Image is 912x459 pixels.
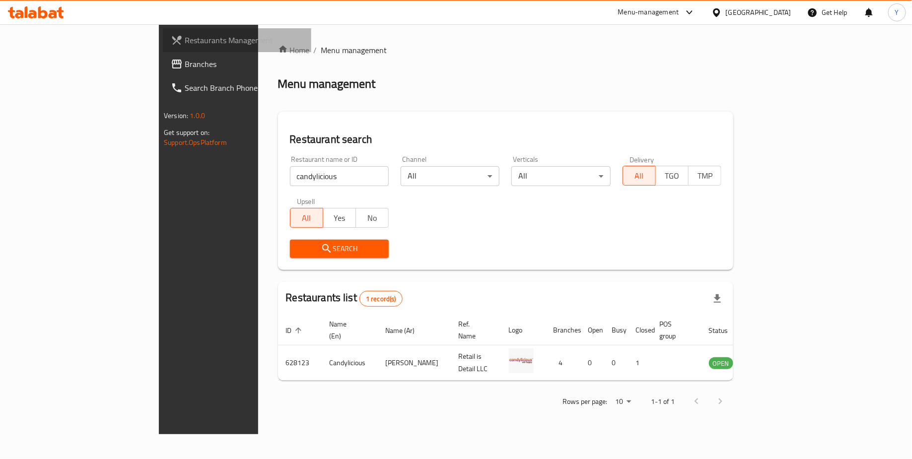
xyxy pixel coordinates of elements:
span: OPEN [709,358,733,369]
td: 0 [580,345,604,381]
td: 4 [546,345,580,381]
div: Total records count [359,291,403,307]
button: Search [290,240,389,258]
span: Ref. Name [459,318,489,342]
a: Support.OpsPlatform [164,136,227,149]
th: Busy [604,315,628,345]
th: Logo [501,315,546,345]
span: TMP [693,169,717,183]
button: All [290,208,323,228]
span: 1.0.0 [190,109,205,122]
span: POS group [660,318,689,342]
span: Get support on: [164,126,210,139]
div: All [511,166,610,186]
div: OPEN [709,357,733,369]
span: Yes [327,211,352,225]
td: [PERSON_NAME] [378,345,451,381]
a: Restaurants Management [163,28,311,52]
li: / [314,44,317,56]
p: Rows per page: [562,395,607,408]
span: ID [286,325,305,336]
div: [GEOGRAPHIC_DATA] [726,7,791,18]
span: TGO [660,169,685,183]
th: Closed [628,315,652,345]
span: Restaurants Management [185,34,303,46]
button: TMP [688,166,721,186]
span: 1 record(s) [360,294,402,304]
div: Export file [705,287,729,311]
span: All [627,169,652,183]
button: TGO [655,166,689,186]
td: Retail is Detail LLC [451,345,501,381]
a: Branches [163,52,311,76]
span: Version: [164,109,188,122]
button: Yes [323,208,356,228]
th: Branches [546,315,580,345]
table: enhanced table [278,315,787,381]
span: No [360,211,385,225]
span: Search Branch Phone [185,82,303,94]
h2: Restaurants list [286,290,403,307]
button: No [355,208,389,228]
label: Upsell [297,198,315,205]
input: Search for restaurant name or ID.. [290,166,389,186]
span: Status [709,325,741,336]
td: 0 [604,345,628,381]
span: Y [895,7,899,18]
td: 1 [628,345,652,381]
a: Search Branch Phone [163,76,311,100]
th: Open [580,315,604,345]
h2: Restaurant search [290,132,721,147]
h2: Menu management [278,76,376,92]
button: All [623,166,656,186]
span: Search [298,243,381,255]
span: Name (En) [330,318,366,342]
div: Rows per page: [611,394,635,409]
div: Menu-management [618,6,679,18]
p: 1-1 of 1 [651,395,675,408]
span: Name (Ar) [386,325,428,336]
span: Menu management [321,44,387,56]
td: Candylicious [322,345,378,381]
span: All [294,211,319,225]
nav: breadcrumb [278,44,733,56]
img: Candylicious [509,348,534,373]
label: Delivery [630,156,654,163]
div: All [401,166,499,186]
span: Branches [185,58,303,70]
